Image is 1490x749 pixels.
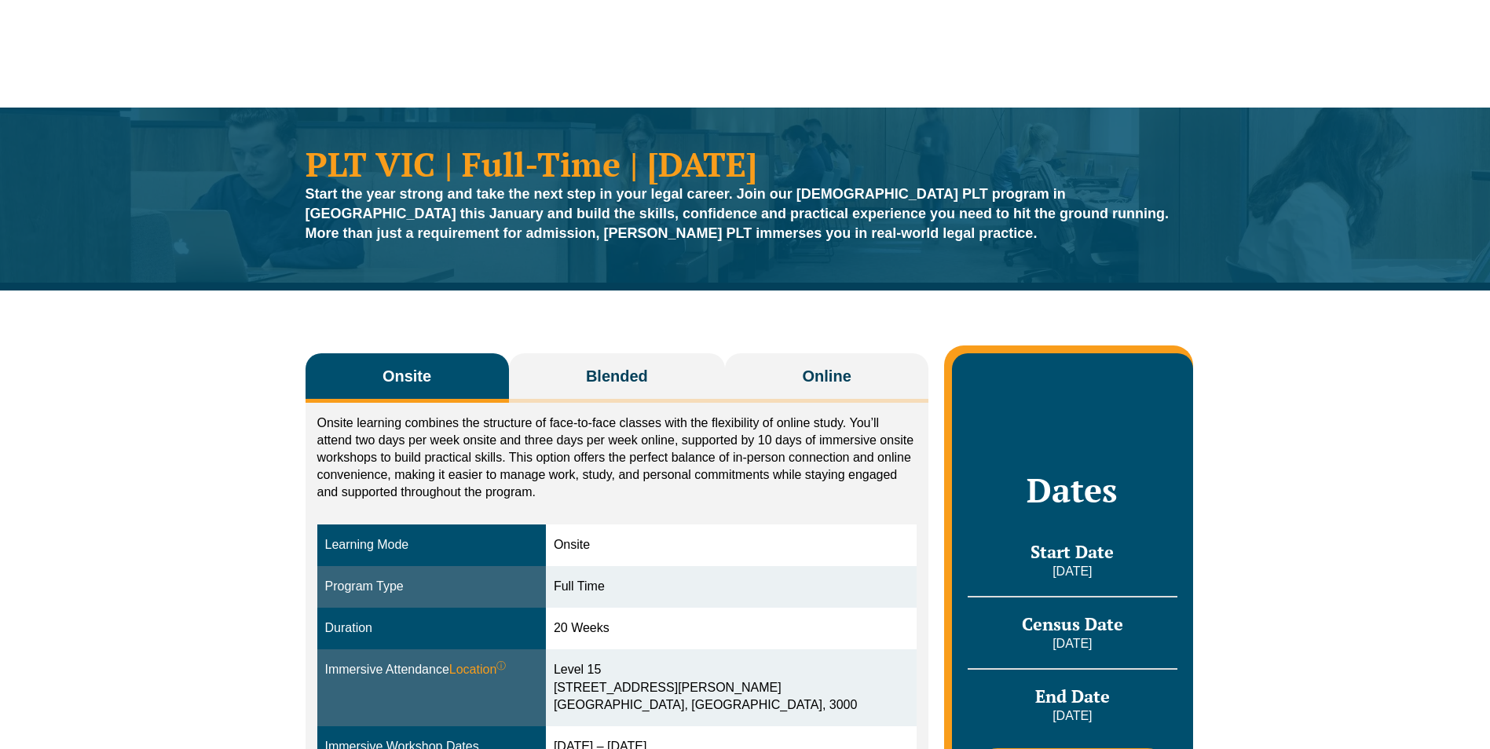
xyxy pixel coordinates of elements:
div: Onsite [554,536,909,554]
h2: Dates [968,470,1177,510]
p: [DATE] [968,563,1177,580]
div: 20 Weeks [554,619,909,638]
p: [DATE] [968,707,1177,725]
h1: PLT VIC | Full-Time | [DATE] [306,147,1185,181]
span: End Date [1035,685,1110,707]
span: Census Date [1022,612,1123,635]
div: Program Type [325,578,538,596]
span: Online [803,365,851,387]
div: Level 15 [STREET_ADDRESS][PERSON_NAME] [GEOGRAPHIC_DATA], [GEOGRAPHIC_DATA], 3000 [554,661,909,715]
div: Learning Mode [325,536,538,554]
div: Duration [325,619,538,638]
sup: ⓘ [496,660,506,671]
span: Onsite [383,365,431,387]
span: Location [449,661,507,679]
strong: Start the year strong and take the next step in your legal career. Join our [DEMOGRAPHIC_DATA] PL... [306,186,1170,241]
div: Full Time [554,578,909,596]
span: Start Date [1031,540,1114,563]
div: Immersive Attendance [325,661,538,679]
p: [DATE] [968,635,1177,652]
span: Blended [586,365,648,387]
p: Onsite learning combines the structure of face-to-face classes with the flexibility of online stu... [317,415,917,501]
